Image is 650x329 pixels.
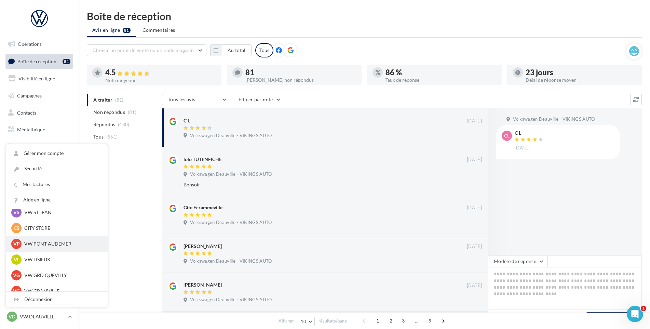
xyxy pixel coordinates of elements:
button: Filtrer par note [233,94,284,105]
span: Boîte de réception [17,58,56,64]
span: Contacts [17,109,36,115]
a: Médiathèque [4,122,75,137]
p: VW LISIEUX [24,256,99,263]
a: PLV et print personnalisable [4,157,75,177]
div: [PERSON_NAME] [184,281,222,288]
span: 2 [385,315,396,326]
span: résultats/page [319,318,347,324]
a: Calendrier [4,140,75,154]
div: [PERSON_NAME] [184,243,222,250]
a: Sécurité [6,161,108,176]
div: Délai de réponse moyen [526,78,636,82]
span: VL [14,256,19,263]
span: VG [13,288,20,294]
span: [DATE] [515,145,530,151]
span: CS [14,225,19,232]
span: 10 [301,319,307,324]
span: Choisir un point de vente ou un code magasin [93,47,194,53]
span: Afficher [279,318,294,324]
span: Commentaires [143,27,175,34]
div: Taux de réponse [385,78,496,82]
p: CITY STORE [24,225,99,232]
span: Volkswagen Deauville - VIKINGS AUTO [513,116,595,122]
span: VP [13,240,20,247]
a: Contacts [4,106,75,120]
div: 81 [63,59,70,64]
span: [DATE] [467,282,482,289]
div: Tous [255,43,273,57]
span: (480) [118,122,130,127]
button: Au total [222,44,252,56]
button: Au total [210,44,252,56]
span: Non répondus [93,109,125,116]
div: 23 jours [526,69,636,76]
span: ... [411,315,422,326]
p: VW PONT AUDEMER [24,240,99,247]
span: VS [13,209,19,216]
span: Médiathèque [17,127,45,132]
span: VG [13,272,20,279]
span: VD [9,313,15,320]
a: Campagnes [4,89,75,103]
a: Opérations [4,37,75,51]
a: Campagnes DataOnDemand [4,179,75,199]
div: 4.5 [105,69,216,77]
span: 9 [424,315,435,326]
iframe: Intercom live chat [627,306,643,322]
a: Mes factures [6,177,108,192]
div: Gite Ecrammeville [184,204,222,211]
div: Note moyenne [105,78,216,83]
span: [DATE] [467,157,482,163]
a: VD VW DEAUVILLE [5,310,73,323]
button: Choisir un point de vente ou un code magasin [87,44,206,56]
span: Volkswagen Deauville - VIKINGS AUTO [190,297,272,303]
span: (81) [128,109,136,115]
span: [DATE] [467,244,482,250]
span: Campagnes [17,93,42,98]
a: Gérer mon compte [6,146,108,161]
p: VW GRD QUEVILLY [24,272,99,279]
button: Modèle de réponse [488,255,547,267]
span: Répondus [93,121,116,128]
a: Visibilité en ligne [4,71,75,86]
span: Volkswagen Deauville - VIKINGS AUTO [190,220,272,226]
span: Tous les avis [168,96,195,102]
div: [PERSON_NAME] non répondus [245,78,356,82]
p: VW GRANVILLE [24,288,99,294]
button: Tous les avis [162,94,230,105]
span: Volkswagen Deauville - VIKINGS AUTO [190,258,272,264]
div: Bonsoir [184,181,437,188]
span: 3 [398,315,409,326]
div: C L [184,117,190,124]
span: 1 [641,306,646,311]
p: VW ST JEAN [24,209,99,216]
a: Aide en ligne [6,192,108,208]
span: Volkswagen Deauville - VIKINGS AUTO [190,171,272,177]
div: lolo TUTENFICHE [184,156,222,163]
a: Boîte de réception81 [4,54,75,69]
span: Opérations [18,41,42,47]
span: [DATE] [467,118,482,124]
div: C L [515,131,545,135]
div: Déconnexion [6,292,108,307]
div: Boîte de réception [87,11,642,21]
span: [DATE] [467,205,482,211]
span: CL [504,132,510,139]
span: Volkswagen Deauville - VIKINGS AUTO [190,133,272,139]
span: (561) [106,134,118,140]
button: 10 [298,317,315,326]
p: VW DEAUVILLE [20,313,65,320]
span: 1 [372,315,383,326]
span: Calendrier [17,144,40,149]
span: Visibilité en ligne [18,76,55,81]
div: 86 % [385,69,496,76]
div: 81 [245,69,356,76]
span: Tous [93,133,104,140]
